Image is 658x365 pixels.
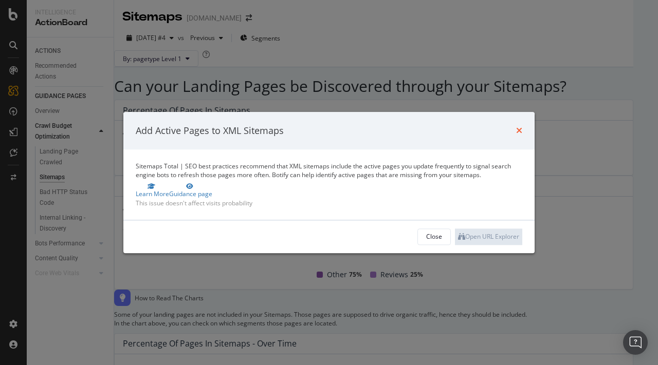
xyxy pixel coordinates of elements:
[136,184,169,199] a: Learn More
[136,190,169,199] div: Learn More
[426,233,442,241] div: Close
[465,233,519,241] div: Open URL Explorer
[123,112,535,253] div: modal
[623,330,648,355] div: Open Intercom Messenger
[169,184,212,199] a: Guidance page
[455,228,522,245] button: Open URL Explorer
[180,162,184,171] span: |
[136,199,522,207] div: This issue doesn't affect visits probability
[136,162,522,180] div: SEO best practices recommend that XML sitemaps include the active pages you update frequently to ...
[169,190,212,199] div: Guidance page
[516,124,522,138] div: times
[136,124,284,137] span: Add Active Pages to XML Sitemaps
[417,228,451,245] button: Close
[136,162,178,171] span: Sitemaps Total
